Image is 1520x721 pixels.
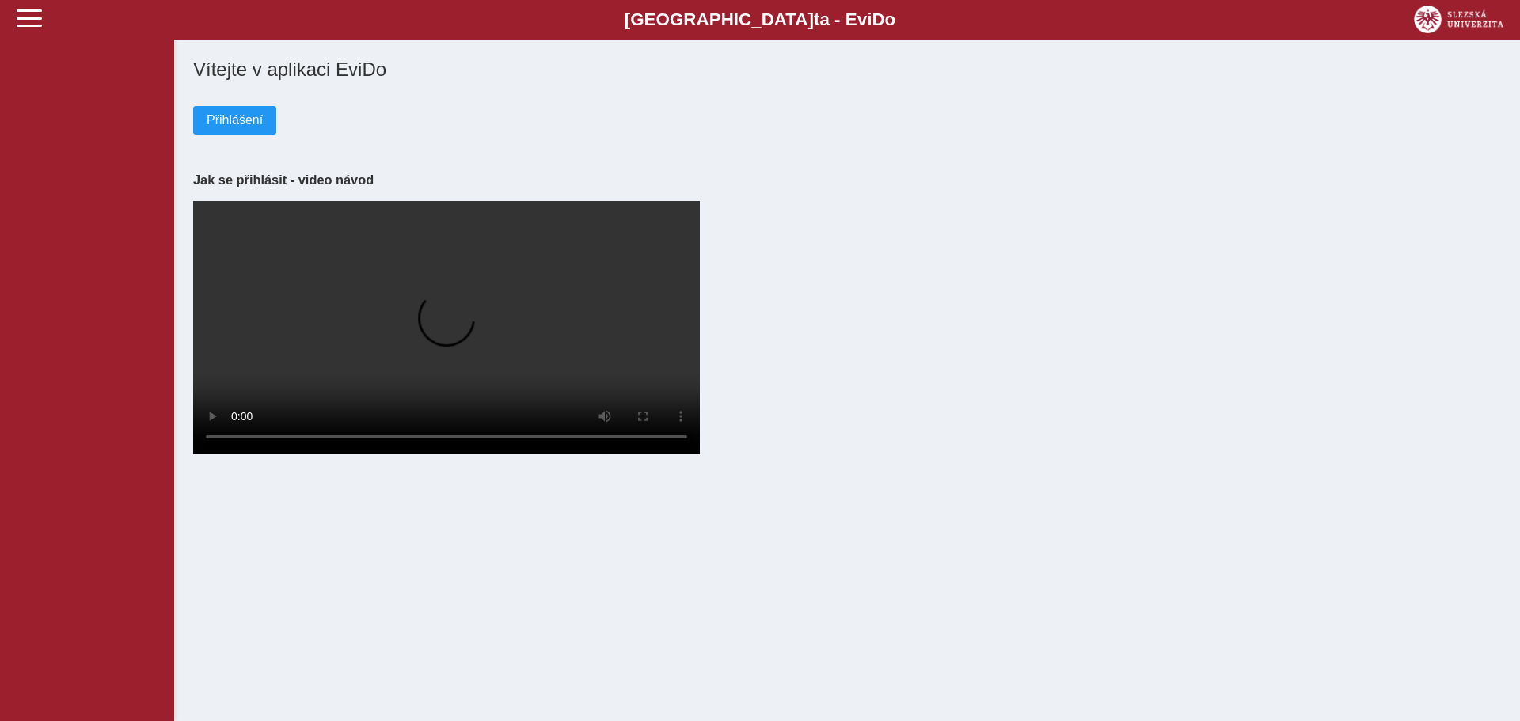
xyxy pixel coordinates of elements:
img: logo_web_su.png [1414,6,1503,33]
h1: Vítejte v aplikaci EviDo [193,59,1501,81]
span: Přihlášení [207,113,263,127]
b: [GEOGRAPHIC_DATA] a - Evi [47,9,1472,30]
span: o [885,9,896,29]
span: D [872,9,884,29]
button: Přihlášení [193,106,276,135]
span: t [814,9,819,29]
h3: Jak se přihlásit - video návod [193,173,1501,188]
video: Your browser does not support the video tag. [193,201,700,454]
